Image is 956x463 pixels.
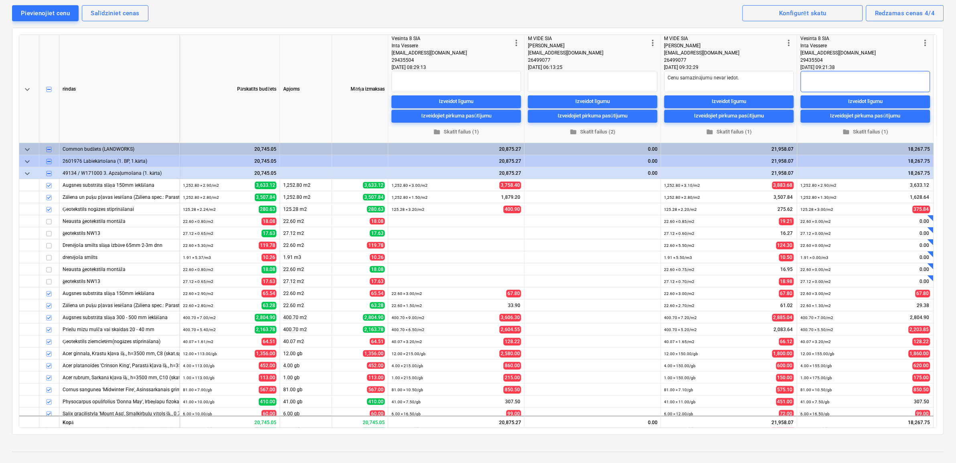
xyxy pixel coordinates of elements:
small: 27.12 × 0.70 / m2 [664,279,695,284]
div: Konfigurēt skatu [779,8,826,18]
small: 4.00 × 113.00 / gb [183,364,215,368]
span: 61.02 [780,302,794,309]
span: 451.00 [776,398,794,406]
span: 16.95 [780,266,794,273]
div: Vesinta 8 SIA [801,35,921,42]
button: Izveidojiet pirkuma pasūtījumu [528,109,658,122]
button: Skatīt failus (1) [664,125,794,138]
div: 22.60 m2 [280,299,332,311]
div: Ģeotekstils nogāzes stiprināšanai [63,203,176,215]
div: 20,875.27 [392,155,521,167]
div: Neausta ģeotekstila montāža [63,263,176,275]
div: 22.60 m2 [280,239,332,251]
span: 0.00 [919,218,930,225]
span: keyboard_arrow_down [22,157,32,166]
span: 280.63 [259,206,276,213]
div: 0.00 [528,167,658,179]
small: 1.00 × 113.00 / gb [183,376,215,380]
div: 21,958.07 [661,416,798,428]
span: 410.00 [367,398,385,405]
small: 81.00 × 7.10 / gb [664,388,694,392]
span: folder [842,128,850,135]
span: folder [570,128,577,135]
div: 400.70 m2 [280,323,332,336]
span: 452.00 [259,362,276,370]
div: 20,875.27 [388,416,525,428]
div: 1,252.80 m2 [280,191,332,203]
span: more_vert [511,38,521,48]
small: 400.70 × 5.40 / m2 [183,328,216,332]
div: Acer platanoides 'Crinson King', Parastā kļava šķ., h=3500 mm, C10 (skat.spec) [63,360,176,371]
span: [EMAIL_ADDRESS][DOMAIN_NAME] [801,50,876,56]
small: 125.28 × 3.20 / m2 [392,207,424,212]
button: Skatīt failus (1) [392,125,521,138]
span: 215.00 [503,374,521,382]
div: 22.60 m2 [280,287,332,299]
span: [EMAIL_ADDRESS][DOMAIN_NAME] [664,50,740,56]
textarea: Cenu samazinājumu nevar iedot. [664,71,794,92]
button: Izveidojiet pirkuma pasūtījumu [801,109,930,122]
span: 17.63 [370,230,385,237]
small: 22.60 × 0.80 / m2 [183,267,213,272]
div: 40.07 m2 [280,336,332,348]
small: 1.00 × 215.00 / gb [392,376,423,380]
div: Cornus sangunea 'Midwinter Fire', Asinssarkanais grimonis šķ., 70/-, C3, 1.5/1.5, (skat. spec.) [63,384,176,395]
span: folder [706,128,713,135]
div: Acer rubrum, Sarkanā kļava šķ., h=3500 mm, C10 (skat.spec) [63,372,176,383]
small: 81.00 × 7.00 / gb [183,388,212,392]
button: Skatīt failus (1) [801,125,930,138]
span: 67.80 [779,290,794,297]
div: Zāliena un puķu pļavas iesēšana (Zāliena spec.: Parastā smilga 20%, Matainā aitu auzene 10%, Ciet... [63,299,176,311]
span: 3,507.84 [255,194,276,201]
span: keyboard_arrow_down [22,145,32,154]
div: 0.00 [528,143,658,155]
span: 1,628.64 [909,194,930,201]
div: [PERSON_NAME] [528,42,648,49]
span: Skatīt failus (2) [531,127,654,136]
span: 29.38 [916,302,930,309]
div: 20,875.27 [392,143,521,155]
small: 125.28 × 3.00 / m2 [801,207,834,212]
span: 67.80 [915,290,930,297]
span: 113.00 [259,374,276,382]
span: 18.08 [370,218,385,224]
span: 2,580.00 [499,350,521,358]
div: M VIDE SIA [664,35,784,42]
span: 2,804.90 [909,314,930,321]
div: Physocarpus opulifolius 'Donna May', Irbeņlapu fizokarps šķ., 0.5/-, C5, 1/1, (skat. spec.) [63,396,176,407]
span: 10.50 [779,254,794,261]
button: Redzamas cenas 4/4 [866,5,944,21]
div: Drenējoša smilts slāņa izbūve 65mm 2-3m dnn [63,239,176,251]
button: Izveidot līgumu [801,95,930,108]
div: Pārskatīts budžets [180,35,280,143]
small: 22.60 × 2.70 / m2 [664,303,695,308]
div: 22.60 m2 [280,263,332,275]
button: Salīdziniet cenas [82,5,148,21]
span: 410.00 [259,398,276,406]
span: 17.63 [262,230,276,237]
small: 400.70 × 7.00 / m2 [801,315,834,320]
div: Salix gracilistyla 'Mount Aso', Smalkirbuļu vītols šķ., 0.7/-, C5, 2/2, (skat. spec.) [63,408,176,419]
small: 400.70 × 9.00 / m2 [392,315,424,320]
span: 3,883.68 [772,182,794,189]
span: 1,860.00 [909,350,930,358]
small: 1,252.80 × 1.50 / m2 [392,195,428,200]
div: 49134 / W171000 3. Apzaļumošana (1. kārta) [63,167,176,179]
span: 0.00 [919,254,930,261]
div: Common budžets (LANDWORKS) [63,143,176,155]
div: 26499077 [664,57,784,64]
span: 18.08 [370,266,385,273]
div: 4.00 gb [280,360,332,372]
div: 1.91 m3 [280,251,332,263]
div: 2601976 Labiekārtošana (1. BP, 1.kārta) [63,155,176,167]
span: 113.00 [367,374,385,381]
small: 27.12 × 0.65 / m2 [183,279,213,284]
small: 22.60 × 1.50 / m2 [392,303,422,308]
span: 60.00 [262,410,276,418]
span: 124.30 [776,242,794,249]
small: 12.00 × 155.00 / gb [801,352,835,356]
div: Priežu mizu mulča vai skaidas 20 - 40 mm [63,323,176,335]
button: Izveidojiet pirkuma pasūtījumu [664,109,794,122]
div: Acer ginnala, Krastu kļava šķ., h=3500 mm, C8 (skat.spec) [63,348,176,359]
span: 307.50 [913,398,930,405]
